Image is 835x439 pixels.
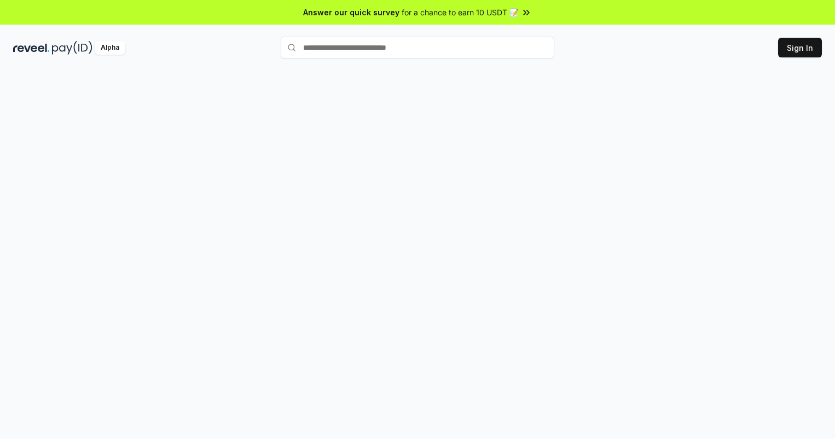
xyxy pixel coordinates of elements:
button: Sign In [778,38,822,57]
span: for a chance to earn 10 USDT 📝 [402,7,519,18]
div: Alpha [95,41,125,55]
span: Answer our quick survey [303,7,399,18]
img: reveel_dark [13,41,50,55]
img: pay_id [52,41,92,55]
